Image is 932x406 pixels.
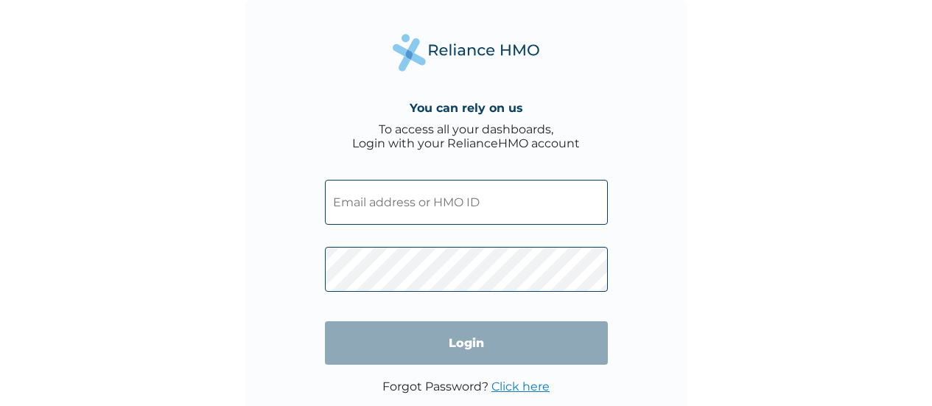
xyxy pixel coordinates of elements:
[325,321,608,365] input: Login
[410,101,523,115] h4: You can rely on us
[491,379,550,393] a: Click here
[352,122,580,150] div: To access all your dashboards, Login with your RelianceHMO account
[325,180,608,225] input: Email address or HMO ID
[382,379,550,393] p: Forgot Password?
[393,34,540,71] img: Reliance Health's Logo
